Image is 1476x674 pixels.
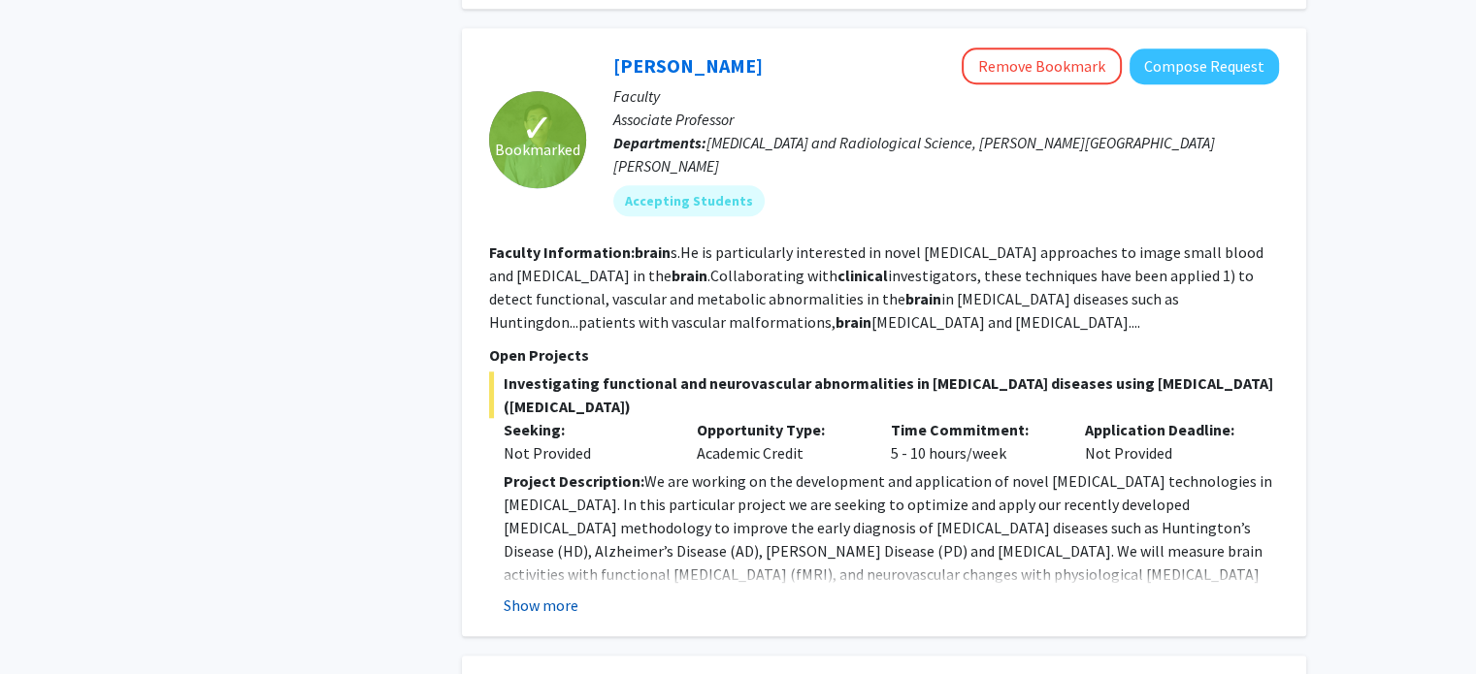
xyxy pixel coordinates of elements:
[837,266,888,285] b: clinical
[613,185,765,216] mat-chip: Accepting Students
[697,418,862,441] p: Opportunity Type:
[613,84,1279,108] p: Faculty
[613,108,1279,131] p: Associate Professor
[504,594,578,617] button: Show more
[635,242,671,262] b: brain
[613,53,763,78] a: [PERSON_NAME]
[15,587,82,659] iframe: Chat
[489,242,635,262] b: Faculty Information:
[1130,48,1279,84] button: Compose Request to Jun Hua
[504,469,1279,609] p: We are working on the development and application of novel [MEDICAL_DATA] technologies in [MEDICA...
[613,133,706,152] b: Departments:
[962,48,1122,84] button: Remove Bookmark
[489,242,1263,332] fg-read-more: s.He is particularly interested in novel [MEDICAL_DATA] approaches to image small blood and [MEDI...
[521,118,554,138] span: ✓
[682,418,876,465] div: Academic Credit
[489,371,1279,418] span: Investigating functional and neurovascular abnormalities in [MEDICAL_DATA] diseases using [MEDICA...
[504,471,644,491] strong: Project Description:
[504,441,669,465] div: Not Provided
[613,133,1215,176] span: [MEDICAL_DATA] and Radiological Science, [PERSON_NAME][GEOGRAPHIC_DATA][PERSON_NAME]
[489,343,1279,367] p: Open Projects
[836,312,871,332] b: brain
[1070,418,1264,465] div: Not Provided
[891,418,1056,441] p: Time Commitment:
[905,289,941,308] b: brain
[495,138,580,161] span: Bookmarked
[1085,418,1250,441] p: Application Deadline:
[504,418,669,441] p: Seeking:
[672,266,707,285] b: brain
[876,418,1070,465] div: 5 - 10 hours/week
